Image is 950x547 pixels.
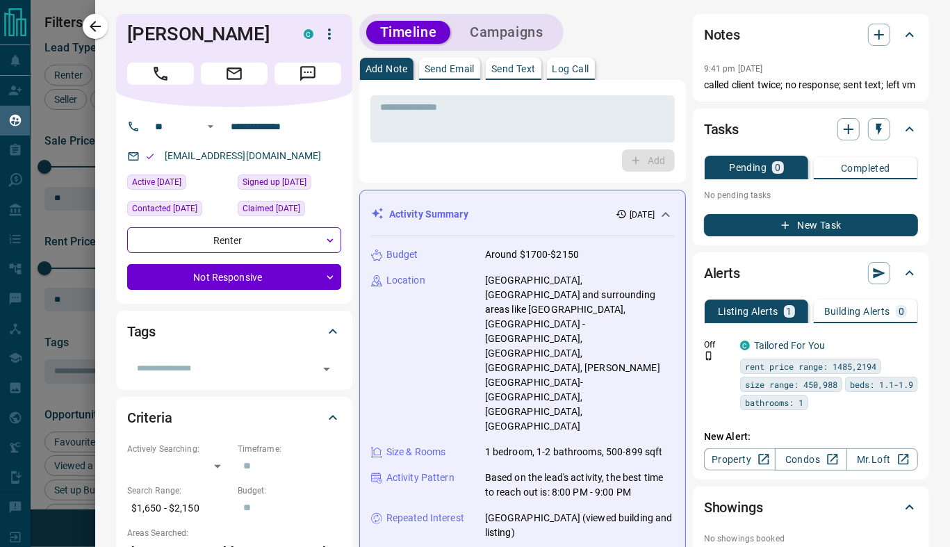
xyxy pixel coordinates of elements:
[485,247,579,262] p: Around $1700-$2150
[745,395,803,409] span: bathrooms: 1
[127,23,283,45] h1: [PERSON_NAME]
[238,174,341,194] div: Thu Sep 11 2025
[127,527,341,539] p: Areas Searched:
[238,484,341,497] p: Budget:
[127,484,231,497] p: Search Range:
[704,430,918,444] p: New Alert:
[704,185,918,206] p: No pending tasks
[704,256,918,290] div: Alerts
[238,443,341,455] p: Timeframe:
[132,175,181,189] span: Active [DATE]
[775,448,846,471] a: Condos
[704,262,740,284] h2: Alerts
[366,64,408,74] p: Add Note
[145,152,155,161] svg: Email Valid
[304,29,313,39] div: condos.ca
[754,340,825,351] a: Tailored For You
[485,445,663,459] p: 1 bedroom, 1-2 bathrooms, 500-899 sqft
[127,401,341,434] div: Criteria
[165,150,322,161] a: [EMAIL_ADDRESS][DOMAIN_NAME]
[243,175,306,189] span: Signed up [DATE]
[704,448,776,471] a: Property
[127,63,194,85] span: Call
[386,511,464,525] p: Repeated Interest
[127,407,172,429] h2: Criteria
[127,264,341,290] div: Not Responsive
[386,445,446,459] p: Size & Rooms
[704,78,918,92] p: called client twice; no response; sent text; left vm
[201,63,268,85] span: Email
[127,443,231,455] p: Actively Searching:
[841,163,890,173] p: Completed
[704,496,763,519] h2: Showings
[127,174,231,194] div: Thu Sep 11 2025
[485,511,674,540] p: [GEOGRAPHIC_DATA] (viewed building and listing)
[704,118,739,140] h2: Tasks
[317,359,336,379] button: Open
[740,341,750,350] div: condos.ca
[127,201,231,220] div: Thu Sep 11 2025
[366,21,451,44] button: Timeline
[704,113,918,146] div: Tasks
[202,118,219,135] button: Open
[485,471,674,500] p: Based on the lead's activity, the best time to reach out is: 8:00 PM - 9:00 PM
[132,202,197,215] span: Contacted [DATE]
[745,377,837,391] span: size range: 450,988
[127,227,341,253] div: Renter
[787,307,792,316] p: 1
[745,359,876,373] span: rent price range: 1485,2194
[456,21,557,44] button: Campaigns
[704,491,918,524] div: Showings
[899,307,904,316] p: 0
[850,377,913,391] span: beds: 1.1-1.9
[386,247,418,262] p: Budget
[389,207,468,222] p: Activity Summary
[127,320,156,343] h2: Tags
[127,315,341,348] div: Tags
[718,307,778,316] p: Listing Alerts
[704,532,918,545] p: No showings booked
[824,307,890,316] p: Building Alerts
[275,63,341,85] span: Message
[386,273,425,288] p: Location
[775,163,780,172] p: 0
[729,163,767,172] p: Pending
[485,273,674,434] p: [GEOGRAPHIC_DATA], [GEOGRAPHIC_DATA] and surrounding areas like [GEOGRAPHIC_DATA], [GEOGRAPHIC_DA...
[704,18,918,51] div: Notes
[127,497,231,520] p: $1,650 - $2,150
[425,64,475,74] p: Send Email
[243,202,300,215] span: Claimed [DATE]
[704,338,732,351] p: Off
[846,448,918,471] a: Mr.Loft
[238,201,341,220] div: Thu Sep 11 2025
[491,64,536,74] p: Send Text
[704,64,763,74] p: 9:41 pm [DATE]
[386,471,454,485] p: Activity Pattern
[552,64,589,74] p: Log Call
[371,202,674,227] div: Activity Summary[DATE]
[704,214,918,236] button: New Task
[704,351,714,361] svg: Push Notification Only
[704,24,740,46] h2: Notes
[630,209,655,221] p: [DATE]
